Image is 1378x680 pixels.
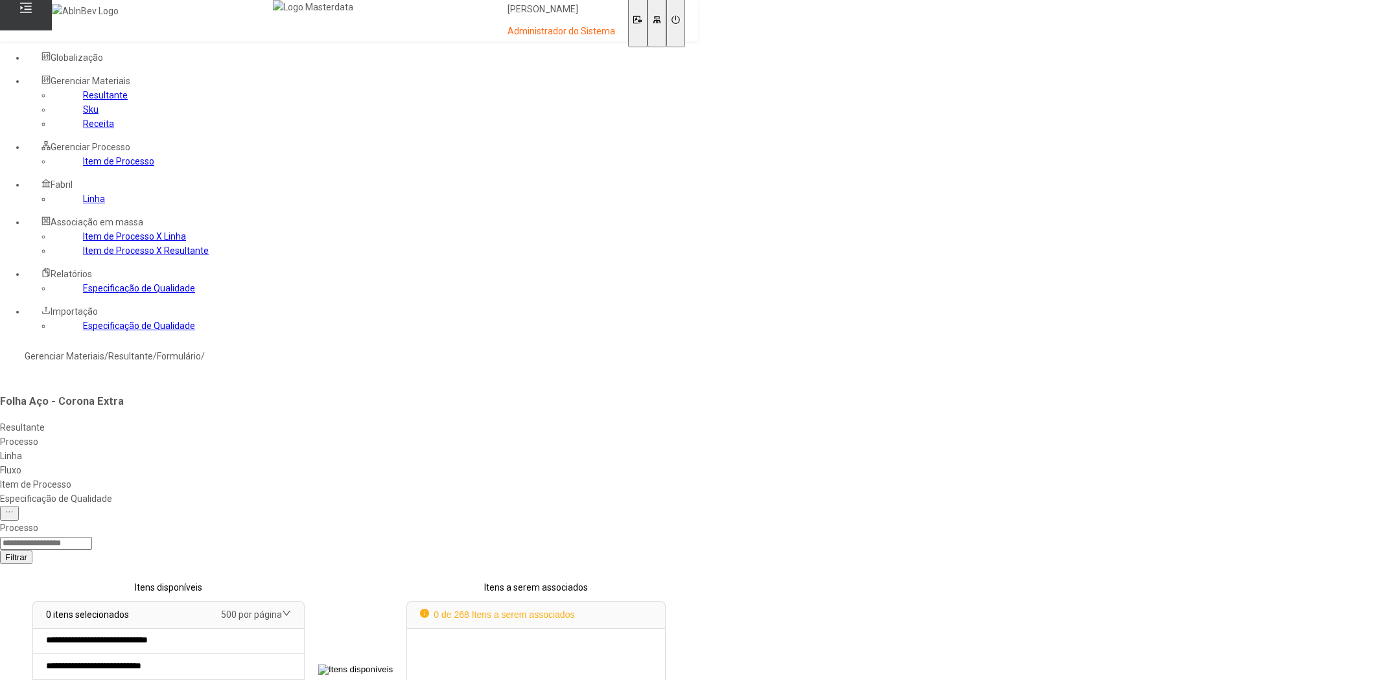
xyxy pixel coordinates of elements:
[318,664,393,675] img: Itens disponíveis
[83,231,186,242] a: Item de Processo X Linha
[104,351,108,361] nz-breadcrumb-separator: /
[508,25,615,38] p: Administrador do Sistema
[83,104,99,115] a: Sku
[51,142,130,152] span: Gerenciar Processo
[83,245,209,256] a: Item de Processo X Resultante
[406,580,666,595] p: Itens a serem associados
[51,179,73,190] span: Fabril
[108,351,153,361] a: Resultante
[508,3,615,16] p: [PERSON_NAME]
[83,156,154,166] a: Item de Processo
[153,351,157,361] nz-breadcrumb-separator: /
[83,90,128,100] a: Resultante
[5,552,27,562] span: Filtrar
[51,52,103,63] span: Globalização
[51,76,130,86] span: Gerenciar Materiais
[83,119,114,129] a: Receita
[420,607,574,622] p: 0 de 268 Itens a serem associados
[83,194,105,204] a: Linha
[46,607,129,622] p: 0 itens selecionados
[83,321,195,331] a: Especificação de Qualidade
[221,609,282,620] nz-select-item: 500 por página
[83,283,195,293] a: Especificação de Qualidade
[32,580,305,595] p: Itens disponíveis
[51,269,92,279] span: Relatórios
[201,351,205,361] nz-breadcrumb-separator: /
[25,351,104,361] a: Gerenciar Materiais
[51,306,98,317] span: Importação
[51,217,143,227] span: Associação em massa
[52,4,119,18] img: AbInBev Logo
[157,351,201,361] a: Formulário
